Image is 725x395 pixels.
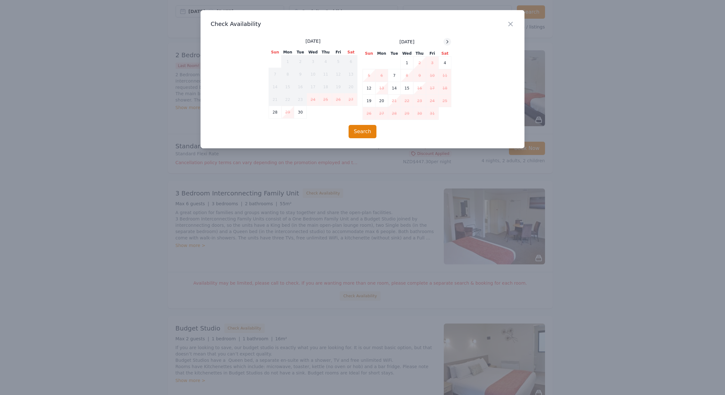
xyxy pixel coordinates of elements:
[332,49,345,55] th: Fri
[388,51,401,57] th: Tue
[319,55,332,68] td: 4
[401,95,413,107] td: 22
[319,93,332,106] td: 25
[269,68,282,81] td: 7
[345,49,357,55] th: Sat
[401,69,413,82] td: 8
[307,81,319,93] td: 17
[269,106,282,119] td: 28
[426,69,439,82] td: 10
[345,68,357,81] td: 13
[375,82,388,95] td: 13
[332,93,345,106] td: 26
[294,81,307,93] td: 16
[413,57,426,69] td: 2
[439,57,451,69] td: 4
[332,81,345,93] td: 19
[363,107,375,120] td: 26
[439,51,451,57] th: Sat
[388,69,401,82] td: 7
[413,69,426,82] td: 9
[388,95,401,107] td: 21
[294,68,307,81] td: 9
[439,82,451,95] td: 18
[307,55,319,68] td: 3
[413,82,426,95] td: 16
[345,81,357,93] td: 20
[319,49,332,55] th: Thu
[401,51,413,57] th: Wed
[413,95,426,107] td: 23
[349,125,377,138] button: Search
[332,68,345,81] td: 12
[269,81,282,93] td: 14
[294,93,307,106] td: 23
[307,49,319,55] th: Wed
[426,51,439,57] th: Fri
[294,49,307,55] th: Tue
[282,49,294,55] th: Mon
[294,55,307,68] td: 2
[426,95,439,107] td: 24
[282,106,294,119] td: 29
[306,38,320,44] span: [DATE]
[269,93,282,106] td: 21
[375,95,388,107] td: 20
[363,69,375,82] td: 5
[332,55,345,68] td: 5
[426,107,439,120] td: 31
[426,82,439,95] td: 17
[282,55,294,68] td: 1
[375,107,388,120] td: 27
[375,69,388,82] td: 6
[400,39,414,45] span: [DATE]
[413,107,426,120] td: 30
[401,82,413,95] td: 15
[307,68,319,81] td: 10
[345,93,357,106] td: 27
[319,68,332,81] td: 11
[413,51,426,57] th: Thu
[401,107,413,120] td: 29
[439,95,451,107] td: 25
[388,107,401,120] td: 28
[439,69,451,82] td: 11
[282,81,294,93] td: 15
[211,20,514,28] h3: Check Availability
[307,93,319,106] td: 24
[363,51,375,57] th: Sun
[282,68,294,81] td: 8
[363,82,375,95] td: 12
[269,49,282,55] th: Sun
[388,82,401,95] td: 14
[319,81,332,93] td: 18
[375,51,388,57] th: Mon
[363,95,375,107] td: 19
[401,57,413,69] td: 1
[282,93,294,106] td: 22
[426,57,439,69] td: 3
[345,55,357,68] td: 6
[294,106,307,119] td: 30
